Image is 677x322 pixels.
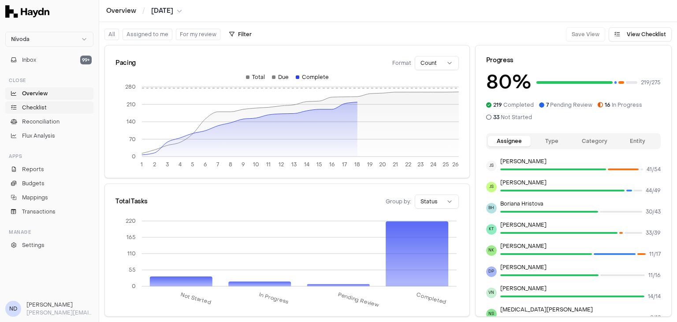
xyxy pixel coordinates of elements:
[452,161,459,168] tspan: 26
[5,130,93,142] a: Flux Analysis
[500,243,661,250] p: [PERSON_NAME]
[500,285,661,292] p: [PERSON_NAME]
[126,217,136,225] tspan: 220
[153,161,156,168] tspan: 2
[5,149,93,163] div: Apps
[500,158,661,165] p: [PERSON_NAME]
[22,56,36,64] span: Inbox
[272,74,289,81] div: Due
[304,161,309,168] tspan: 14
[342,161,347,168] tspan: 17
[5,101,93,114] a: Checklist
[22,118,60,126] span: Reconciliation
[316,161,322,168] tspan: 15
[5,5,49,18] img: Haydn Logo
[443,161,449,168] tspan: 25
[5,73,93,87] div: Close
[5,87,93,100] a: Overview
[329,161,335,168] tspan: 16
[5,163,93,176] a: Reports
[488,136,531,146] button: Assignee
[126,234,136,241] tspan: 165
[405,161,411,168] tspan: 22
[258,291,290,306] tspan: In Progress
[279,161,284,168] tspan: 12
[609,27,672,41] button: View Checklist
[386,198,411,205] span: Group by:
[500,264,661,271] p: [PERSON_NAME]
[126,101,136,108] tspan: 210
[132,283,136,290] tspan: 0
[393,161,398,168] tspan: 21
[129,136,136,143] tspan: 70
[5,239,93,251] a: Settings
[5,206,93,218] a: Transactions
[493,101,534,109] span: Completed
[176,29,220,40] button: For my review
[229,161,232,168] tspan: 8
[180,291,212,306] tspan: Not Started
[337,291,380,309] tspan: Pending Review
[126,118,136,125] tspan: 140
[216,161,219,168] tspan: 7
[22,241,45,249] span: Settings
[166,161,169,168] tspan: 3
[648,293,661,300] span: 14 / 14
[546,101,592,109] span: Pending Review
[26,309,93,317] p: [PERSON_NAME][EMAIL_ADDRESS][DOMAIN_NAME]
[417,161,424,168] tspan: 23
[430,161,436,168] tspan: 24
[486,266,497,277] span: DP
[141,161,143,168] tspan: 1
[646,208,661,215] span: 30 / 43
[546,101,549,109] span: 7
[648,272,661,279] span: 11 / 16
[416,291,447,306] tspan: Completed
[22,165,44,173] span: Reports
[641,79,661,86] span: 219 / 275
[5,54,93,66] button: Inbox99+
[106,7,136,15] a: Overview
[22,208,56,216] span: Transactions
[605,101,610,109] span: 16
[650,314,661,321] span: 9 / 12
[500,221,661,228] p: [PERSON_NAME]
[238,31,252,38] span: Filter
[5,301,21,317] span: ND
[500,179,661,186] p: [PERSON_NAME]
[649,251,661,258] span: 11 / 17
[22,194,48,202] span: Mappings
[367,161,373,168] tspan: 19
[486,203,497,213] span: BH
[5,225,93,239] div: Manage
[646,187,661,194] span: 44 / 49
[129,266,136,273] tspan: 55
[115,59,136,67] div: Pacing
[486,224,497,235] span: KT
[531,136,573,146] button: Type
[486,161,497,171] span: JS
[379,161,386,168] tspan: 20
[486,182,497,192] span: JS
[486,68,531,96] h3: 80 %
[132,153,136,160] tspan: 0
[605,101,642,109] span: In Progress
[26,301,93,309] h3: [PERSON_NAME]
[296,74,329,81] div: Complete
[486,288,497,298] span: VN
[106,7,182,15] nav: breadcrumb
[11,36,30,43] span: Nivoda
[123,29,172,40] button: Assigned to me
[22,104,47,112] span: Checklist
[5,32,93,47] button: Nivoda
[573,136,616,146] button: Category
[354,161,360,168] tspan: 18
[486,56,661,65] div: Progress
[493,114,499,121] span: 33
[493,114,532,121] span: Not Started
[5,191,93,204] a: Mappings
[266,161,271,168] tspan: 11
[104,29,119,40] button: All
[5,116,93,128] a: Reconciliation
[486,309,497,319] span: NS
